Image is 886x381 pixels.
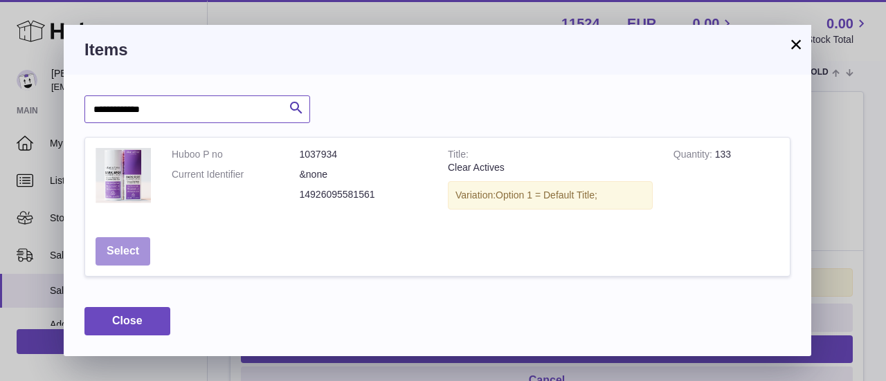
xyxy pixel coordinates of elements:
span: Option 1 = Default Title; [496,189,597,201]
span: Close [112,315,143,326]
div: Variation: [448,181,653,210]
button: × [788,36,804,53]
h3: Items [84,39,790,61]
strong: Quantity [673,149,715,163]
strong: Title [448,149,469,163]
td: 133 [663,138,790,227]
button: Select [96,237,150,266]
dt: Huboo P no [172,148,300,161]
div: Clear Actives [448,161,653,174]
dd: 1037934 [300,148,428,161]
button: Close [84,307,170,335]
img: Clear Actives [96,148,151,203]
dd: 14926095581561 [300,188,428,201]
dt: Current Identifier [172,168,300,181]
dd: &none [300,168,428,181]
